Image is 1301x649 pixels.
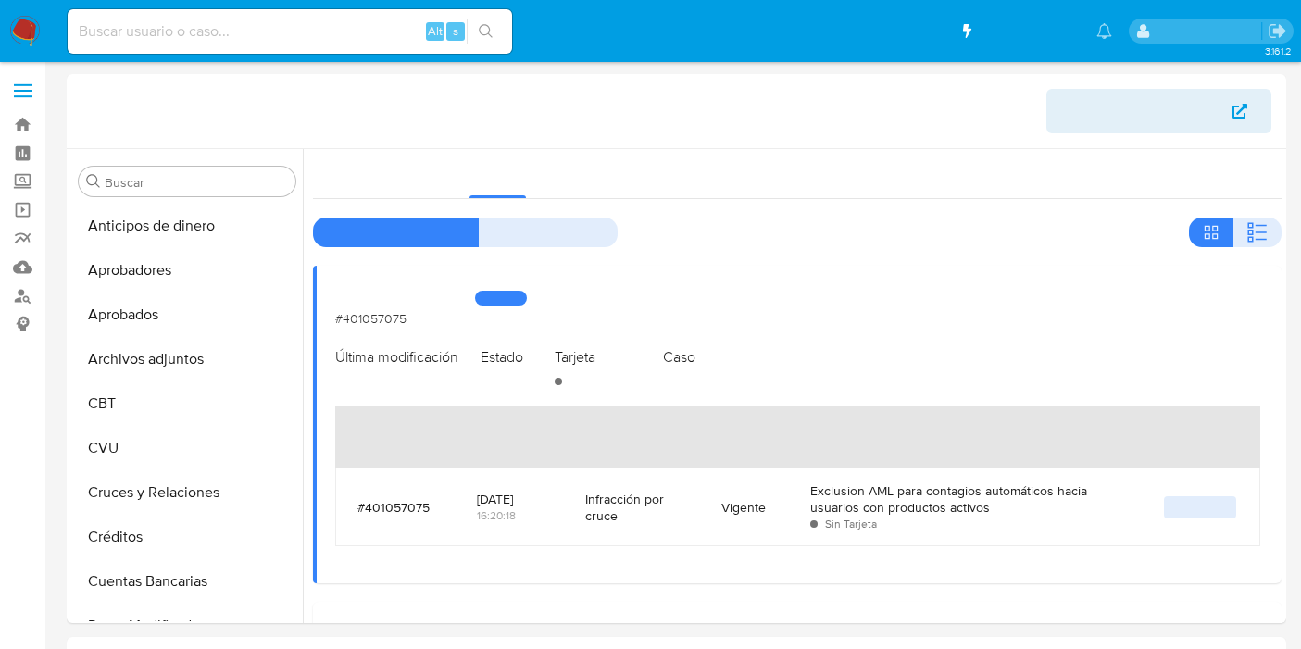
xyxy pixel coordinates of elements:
[86,174,101,189] button: Buscar
[71,293,303,337] button: Aprobados
[71,515,303,559] button: Créditos
[71,470,303,515] button: Cruces y Relaciones
[105,174,288,191] input: Buscar
[71,559,303,604] button: Cuentas Bancarias
[68,19,512,44] input: Buscar usuario o caso...
[71,248,303,293] button: Aprobadores
[71,204,303,248] button: Anticipos de dinero
[71,381,303,426] button: CBT
[71,604,303,648] button: Datos Modificados
[1070,89,1228,133] span: Ver mirada por persona
[467,19,505,44] button: search-icon
[1157,22,1261,40] p: belen.palamara@mercadolibre.com
[71,337,303,381] button: Archivos adjuntos
[974,21,1078,41] span: Accesos rápidos
[453,22,458,40] span: s
[428,22,443,40] span: Alt
[1096,23,1112,39] a: Notificaciones
[81,102,237,120] h1: Información de Usuario
[1268,21,1287,41] a: Salir
[1046,89,1271,133] button: Ver mirada por persona
[71,426,303,470] button: CVU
